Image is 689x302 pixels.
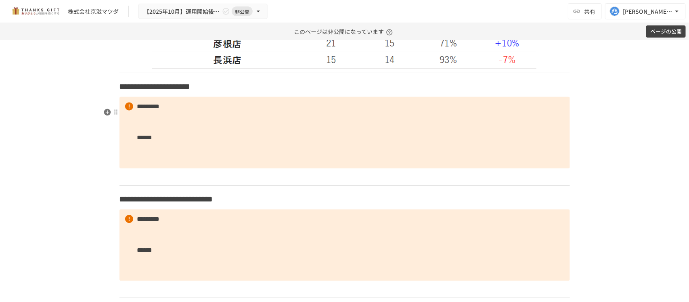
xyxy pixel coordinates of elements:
[144,6,220,17] span: 【2025年10月】運用開始後振り返りミーティング
[646,25,686,38] button: ページの公開
[584,7,595,16] span: 共有
[232,7,253,16] span: 非公開
[138,4,268,19] button: 【2025年10月】運用開始後振り返りミーティング非公開
[10,5,61,18] img: mMP1OxWUAhQbsRWCurg7vIHe5HqDpP7qZo7fRoNLXQh
[68,7,119,16] div: 株式会社京滋マツダ
[294,23,395,40] p: このページは非公開になっています
[568,3,602,19] button: 共有
[623,6,673,17] div: [PERSON_NAME][EMAIL_ADDRESS][DOMAIN_NAME]
[605,3,686,19] button: [PERSON_NAME][EMAIL_ADDRESS][DOMAIN_NAME]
